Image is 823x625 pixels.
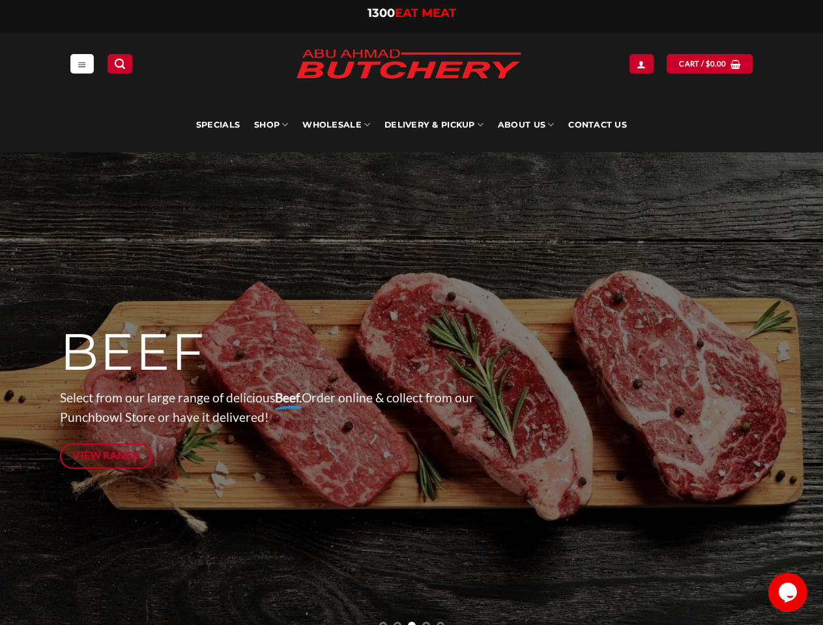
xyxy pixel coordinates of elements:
a: Menu [70,54,94,73]
span: $ [706,58,710,70]
a: Login [629,54,653,73]
strong: Beef. [275,390,302,405]
span: Select from our large range of delicious Order online & collect from our Punchbowl Store or have ... [60,390,474,425]
img: Abu Ahmad Butchery [285,40,532,90]
span: 1300 [368,6,395,20]
a: View cart [667,54,753,73]
iframe: chat widget [768,573,810,612]
a: Contact Us [568,98,627,152]
a: Delivery & Pickup [384,98,484,152]
span: EAT MEAT [395,6,456,20]
a: Search [108,54,132,73]
a: View Range [60,443,153,469]
span: BEEF [60,321,206,383]
span: Cart / [679,58,726,70]
a: SHOP [254,98,288,152]
span: View Range [73,447,139,464]
bdi: 0.00 [706,59,727,68]
a: 1300EAT MEAT [368,6,456,20]
a: About Us [498,98,554,152]
a: Specials [196,98,240,152]
a: Wholesale [302,98,370,152]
